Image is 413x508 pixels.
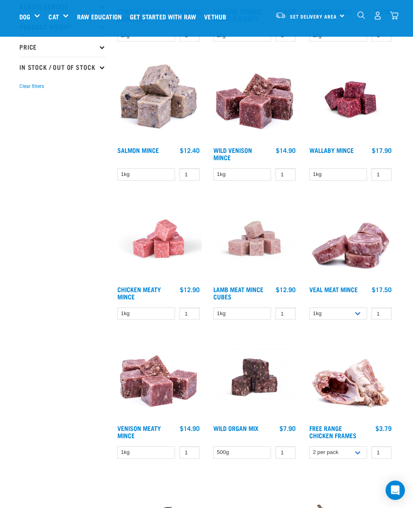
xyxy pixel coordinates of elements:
[280,424,296,432] div: $7.90
[211,195,298,282] img: Lamb Meat Mince
[19,37,106,57] p: Price
[371,168,392,181] input: 1
[386,481,405,500] div: Open Intercom Messenger
[179,446,200,459] input: 1
[115,195,202,282] img: Chicken Meaty Mince
[180,286,200,293] div: $12.90
[307,195,394,282] img: 1160 Veal Meat Mince Medallions 01
[275,446,296,459] input: 1
[211,334,298,420] img: Wild Organ Mix
[179,307,200,320] input: 1
[213,148,252,159] a: Wild Venison Mince
[275,12,286,19] img: van-moving.png
[309,426,357,437] a: Free Range Chicken Frames
[115,334,202,420] img: 1117 Venison Meat Mince 01
[309,287,358,291] a: Veal Meat Mince
[128,0,202,33] a: Get started with Raw
[357,11,365,19] img: home-icon-1@2x.png
[307,56,394,142] img: Wallaby Mince 1675
[276,286,296,293] div: $12.90
[115,56,202,142] img: 1141 Salmon Mince 01
[375,424,392,432] div: $3.79
[213,287,263,298] a: Lamb Meat Mince Cubes
[213,426,259,430] a: Wild Organ Mix
[202,0,232,33] a: Vethub
[372,146,392,154] div: $17.90
[19,12,30,21] a: Dog
[180,146,200,154] div: $12.40
[211,56,298,142] img: Pile Of Cubed Wild Venison Mince For Pets
[117,426,161,437] a: Venison Meaty Mince
[290,15,337,18] span: Set Delivery Area
[275,307,296,320] input: 1
[48,12,58,21] a: Cat
[275,168,296,181] input: 1
[390,11,398,20] img: home-icon@2x.png
[180,424,200,432] div: $14.90
[371,446,392,459] input: 1
[179,168,200,181] input: 1
[276,146,296,154] div: $14.90
[19,57,106,77] p: In Stock / Out Of Stock
[309,148,354,152] a: Wallaby Mince
[75,0,128,33] a: Raw Education
[19,83,44,90] button: Clear filters
[117,148,159,152] a: Salmon Mince
[307,334,394,420] img: 1236 Chicken Frame Turks 01
[373,11,382,20] img: user.png
[372,286,392,293] div: $17.50
[117,287,161,298] a: Chicken Meaty Mince
[371,307,392,320] input: 1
